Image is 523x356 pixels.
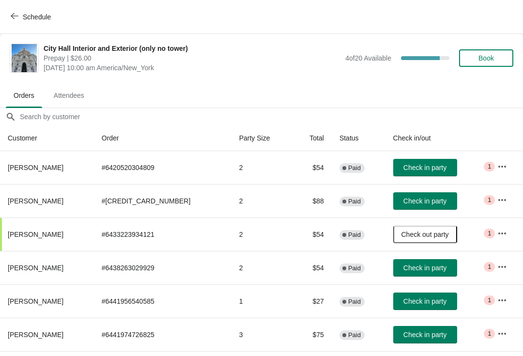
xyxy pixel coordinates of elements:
[292,125,332,151] th: Total
[231,125,292,151] th: Party Size
[231,184,292,217] td: 2
[44,44,340,53] span: City Hall Interior and Exterior (only no tower)
[94,318,231,351] td: # 6441974726825
[94,217,231,251] td: # 6433223934121
[459,49,513,67] button: Book
[231,318,292,351] td: 3
[23,13,51,21] span: Schedule
[393,293,457,310] button: Check in party
[292,184,332,217] td: $88
[401,231,449,238] span: Check out party
[8,297,63,305] span: [PERSON_NAME]
[231,217,292,251] td: 2
[393,226,457,243] button: Check out party
[94,251,231,284] td: # 6438263029929
[292,217,332,251] td: $54
[231,284,292,318] td: 1
[488,163,491,170] span: 1
[8,264,63,272] span: [PERSON_NAME]
[292,284,332,318] td: $27
[488,330,491,338] span: 1
[292,151,332,184] td: $54
[488,263,491,271] span: 1
[8,331,63,339] span: [PERSON_NAME]
[403,164,446,171] span: Check in party
[231,151,292,184] td: 2
[94,125,231,151] th: Order
[44,53,340,63] span: Prepay | $26.00
[94,284,231,318] td: # 6441956540585
[292,251,332,284] td: $54
[6,87,42,104] span: Orders
[348,331,361,339] span: Paid
[5,8,59,26] button: Schedule
[46,87,92,104] span: Attendees
[393,159,457,176] button: Check in party
[403,197,446,205] span: Check in party
[348,231,361,239] span: Paid
[348,298,361,306] span: Paid
[231,251,292,284] td: 2
[403,297,446,305] span: Check in party
[393,192,457,210] button: Check in party
[403,264,446,272] span: Check in party
[44,63,340,73] span: [DATE] 10:00 am America/New_York
[478,54,494,62] span: Book
[393,259,457,277] button: Check in party
[345,54,391,62] span: 4 of 20 Available
[348,198,361,205] span: Paid
[332,125,385,151] th: Status
[94,151,231,184] td: # 6420520304809
[348,264,361,272] span: Paid
[385,125,490,151] th: Check in/out
[12,44,37,72] img: City Hall Interior and Exterior (only no tower)
[8,197,63,205] span: [PERSON_NAME]
[403,331,446,339] span: Check in party
[348,164,361,172] span: Paid
[8,164,63,171] span: [PERSON_NAME]
[488,296,491,304] span: 1
[8,231,63,238] span: [PERSON_NAME]
[488,196,491,204] span: 1
[94,184,231,217] td: # [CREDIT_CARD_NUMBER]
[393,326,457,343] button: Check in party
[488,230,491,237] span: 1
[292,318,332,351] td: $75
[19,108,523,125] input: Search by customer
